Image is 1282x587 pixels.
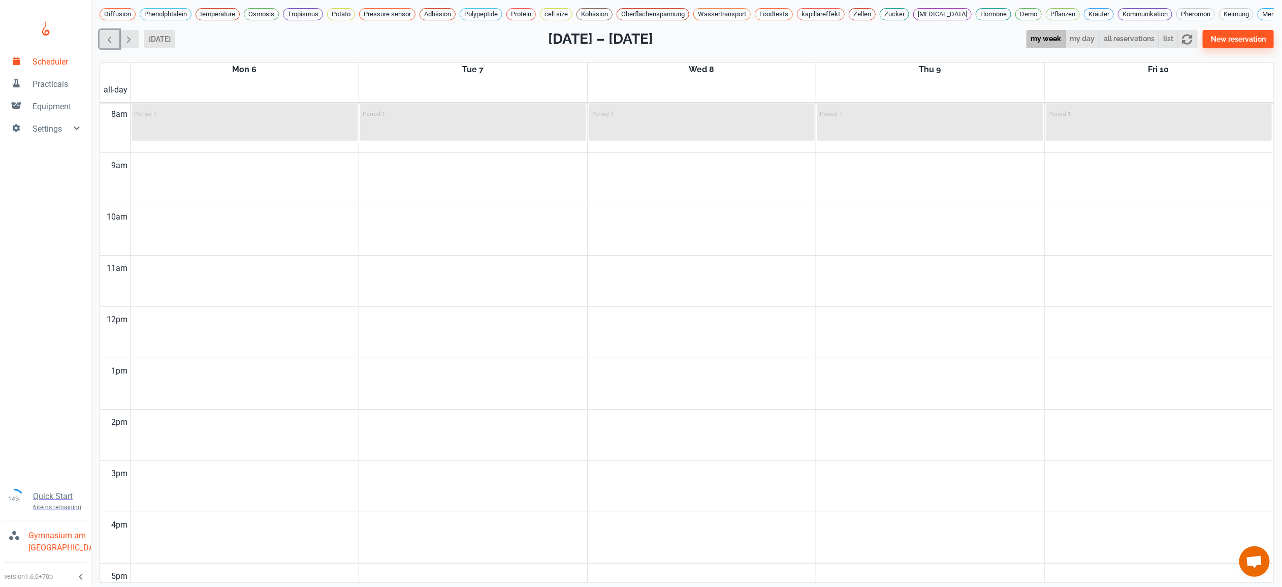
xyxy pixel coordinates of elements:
[755,9,792,19] span: Foodtests
[1176,8,1215,20] div: Pheromon
[1084,9,1113,19] span: Kräuter
[244,8,279,20] div: Osmosis
[110,410,130,435] div: 2pm
[755,8,793,20] div: Foodtests
[1049,110,1072,117] p: Period 1
[327,8,355,20] div: Potato
[880,9,909,19] span: Zucker
[1016,9,1041,19] span: Demo
[1046,9,1079,19] span: Pflanzen
[283,8,323,20] div: Tropismus
[420,9,455,19] span: Adhäsion
[360,9,415,19] span: Pressure sensor
[687,63,716,77] a: October 8, 2025
[849,8,876,20] div: Zellen
[135,110,157,117] p: Period 1
[119,30,139,49] button: Next week
[797,8,845,20] div: kapillareffekt
[1118,8,1172,20] div: Kommunikation
[460,8,502,20] div: Polypeptide
[100,30,119,49] button: Previous week
[694,9,750,19] span: Wassertransport
[1066,30,1100,49] button: my day
[617,9,689,19] span: Oberflächenspannung
[140,8,191,20] div: Phenolphtalein
[1203,30,1274,48] button: New reservation
[1177,9,1214,19] span: Pheromon
[105,307,130,332] div: 12pm
[917,63,943,77] a: October 9, 2025
[540,8,572,20] div: cell size
[1027,30,1066,49] button: my week
[693,8,751,20] div: Wassertransport
[1099,30,1159,49] button: all reservations
[460,9,502,19] span: Polypeptide
[110,512,130,538] div: 4pm
[105,256,130,281] div: 11am
[1177,30,1197,49] button: refresh
[507,9,535,19] span: Protein
[110,102,130,127] div: 8am
[328,9,355,19] span: Potato
[820,110,843,117] p: Period 1
[1046,8,1080,20] div: Pflanzen
[577,9,612,19] span: Kohäsion
[363,110,386,117] p: Period 1
[1219,8,1254,20] div: Keimung
[359,8,415,20] div: Pressure sensor
[420,8,456,20] div: Adhäsion
[1220,9,1253,19] span: Keimung
[880,8,909,20] div: Zucker
[196,9,239,19] span: temperature
[230,63,259,77] a: October 6, 2025
[1239,546,1270,577] div: Chat öffnen
[110,358,130,384] div: 1pm
[913,8,972,20] div: [MEDICAL_DATA]
[1159,30,1178,49] button: list
[976,8,1011,20] div: Hormone
[196,8,240,20] div: temperature
[144,30,175,48] button: [DATE]
[617,8,689,20] div: Oberflächenspannung
[976,9,1011,19] span: Hormone
[1118,9,1172,19] span: Kommunikation
[797,9,844,19] span: kapillareffekt
[576,8,613,20] div: Kohäsion
[244,9,278,19] span: Osmosis
[540,9,572,19] span: cell size
[548,28,653,50] h2: [DATE] – [DATE]
[914,9,971,19] span: [MEDICAL_DATA]
[1146,63,1171,77] a: October 10, 2025
[102,84,130,96] span: all-day
[100,9,135,19] span: Diffusion
[140,9,191,19] span: Phenolphtalein
[1084,8,1114,20] div: Kräuter
[1015,8,1042,20] div: Demo
[110,461,130,486] div: 3pm
[110,153,130,178] div: 9am
[592,110,615,117] p: Period 1
[105,204,130,230] div: 10am
[100,8,136,20] div: Diffusion
[849,9,875,19] span: Zellen
[460,63,486,77] a: October 7, 2025
[283,9,323,19] span: Tropismus
[506,8,536,20] div: Protein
